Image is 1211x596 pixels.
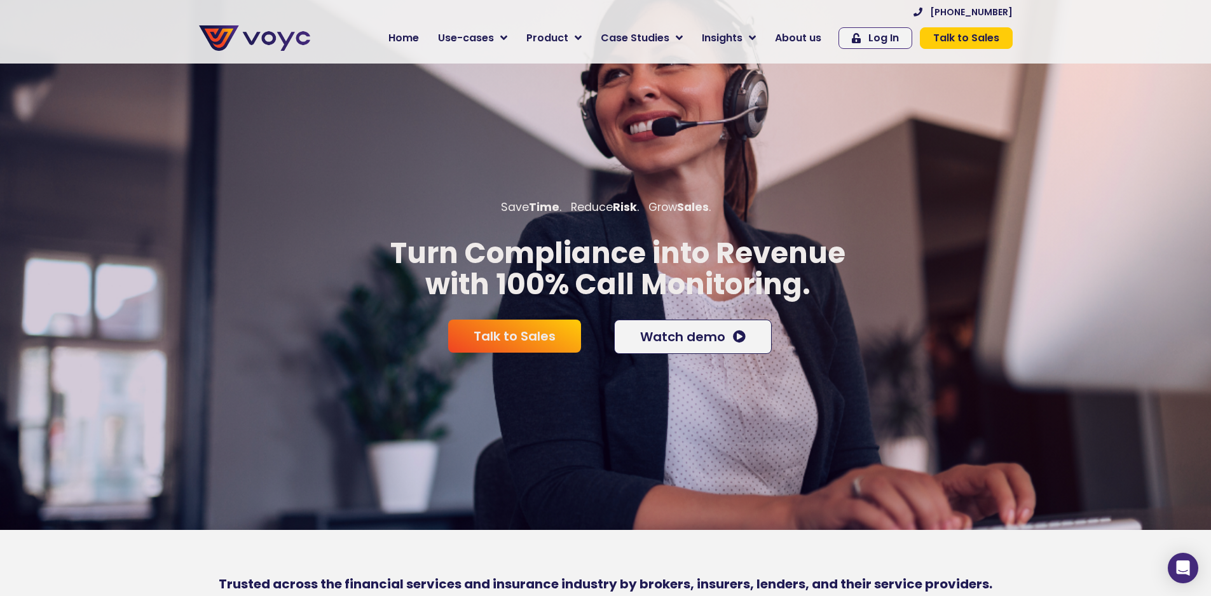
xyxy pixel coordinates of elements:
[930,8,1013,17] span: [PHONE_NUMBER]
[591,25,692,51] a: Case Studies
[517,25,591,51] a: Product
[838,27,912,49] a: Log In
[677,200,709,215] b: Sales
[1168,553,1198,583] div: Open Intercom Messenger
[219,575,992,593] b: Trusted across the financial services and insurance industry by brokers, insurers, lenders, and t...
[692,25,765,51] a: Insights
[474,330,556,342] span: Talk to Sales
[388,30,419,46] span: Home
[199,25,310,51] img: voyc-full-logo
[613,200,637,215] b: Risk
[765,25,831,51] a: About us
[868,33,899,43] span: Log In
[614,320,772,354] a: Watch demo
[379,25,428,51] a: Home
[920,27,1013,49] a: Talk to Sales
[601,30,669,46] span: Case Studies
[448,320,581,353] a: Talk to Sales
[913,8,1013,17] a: [PHONE_NUMBER]
[428,25,517,51] a: Use-cases
[438,30,494,46] span: Use-cases
[526,30,568,46] span: Product
[933,33,999,43] span: Talk to Sales
[529,200,559,215] b: Time
[640,330,725,343] span: Watch demo
[702,30,742,46] span: Insights
[775,30,821,46] span: About us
